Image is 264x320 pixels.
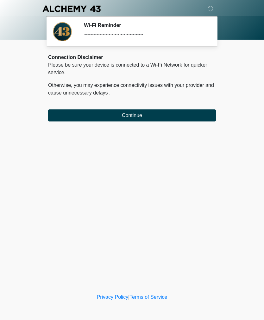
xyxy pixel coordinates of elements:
[53,22,72,41] img: Agent Avatar
[84,31,206,38] div: ~~~~~~~~~~~~~~~~~~~~
[129,294,167,300] a: Terms of Service
[48,109,216,121] button: Continue
[48,54,216,61] div: Connection Disclaimer
[84,22,206,28] h2: Wi-Fi Reminder
[42,5,101,13] img: Alchemy 43 Logo
[128,294,129,300] a: |
[48,82,216,97] p: Otherwise, you may experience connectivity issues with your provider and cause unnecessary delays .
[48,61,216,76] p: Please be sure your device is connected to a Wi-Fi Network for quicker service.
[97,294,129,300] a: Privacy Policy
